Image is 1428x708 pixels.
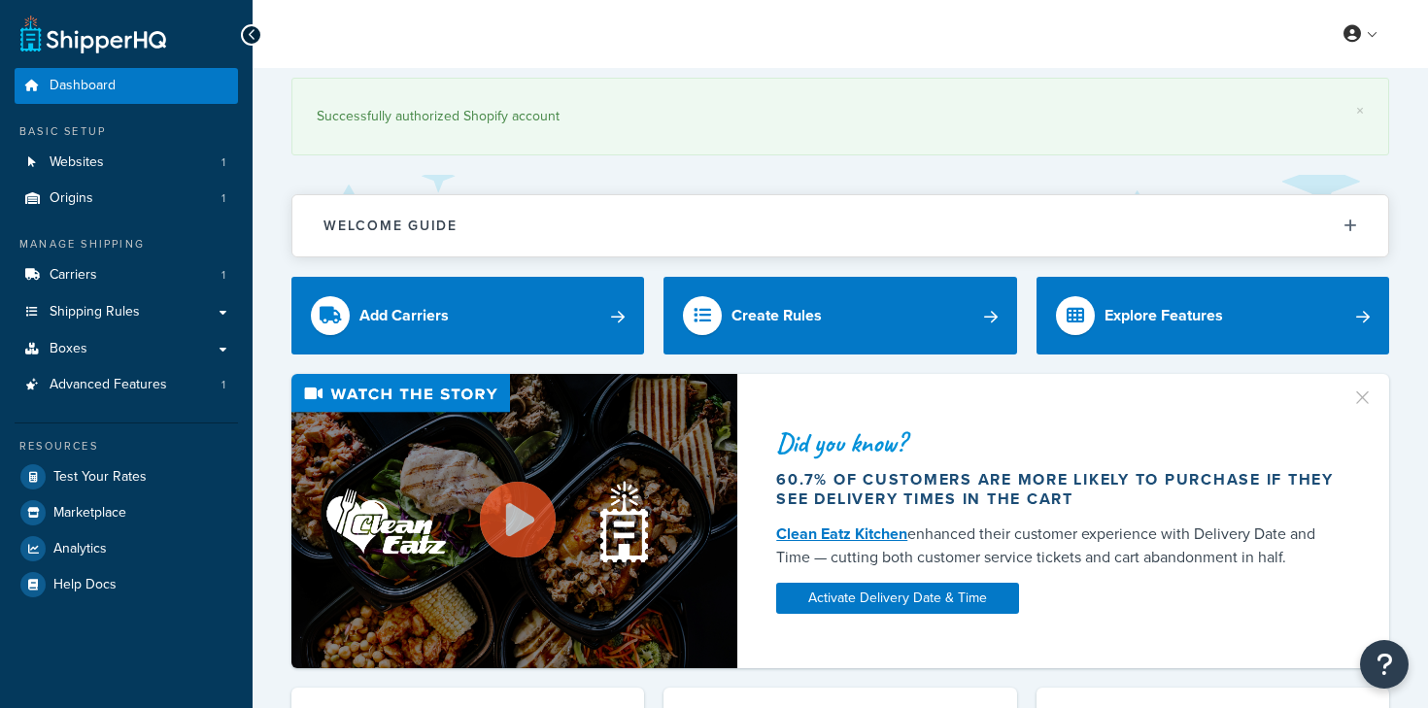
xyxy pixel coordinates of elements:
a: Create Rules [663,277,1016,354]
button: Open Resource Center [1360,640,1409,689]
a: × [1356,103,1364,118]
span: Test Your Rates [53,469,147,486]
div: Explore Features [1105,302,1223,329]
div: Successfully authorized Shopify account [317,103,1364,130]
span: Carriers [50,267,97,284]
span: Analytics [53,541,107,557]
a: Advanced Features1 [15,367,238,403]
span: Websites [50,154,104,171]
a: Analytics [15,531,238,566]
a: Origins1 [15,181,238,217]
a: Test Your Rates [15,459,238,494]
span: Boxes [50,341,87,357]
h2: Welcome Guide [323,219,458,233]
div: Manage Shipping [15,236,238,253]
a: Marketplace [15,495,238,530]
div: Basic Setup [15,123,238,140]
a: Activate Delivery Date & Time [776,583,1019,614]
button: Welcome Guide [292,195,1388,256]
li: Carriers [15,257,238,293]
a: Clean Eatz Kitchen [776,523,907,545]
li: Origins [15,181,238,217]
div: Did you know? [776,429,1343,456]
div: enhanced their customer experience with Delivery Date and Time — cutting both customer service ti... [776,523,1343,569]
span: 1 [221,267,225,284]
a: Websites1 [15,145,238,181]
span: 1 [221,377,225,393]
div: Create Rules [731,302,822,329]
a: Help Docs [15,567,238,602]
span: 1 [221,190,225,207]
span: Shipping Rules [50,304,140,320]
div: 60.7% of customers are more likely to purchase if they see delivery times in the cart [776,470,1343,509]
a: Add Carriers [291,277,644,354]
span: Help Docs [53,577,117,593]
div: Resources [15,438,238,455]
li: Websites [15,145,238,181]
span: Dashboard [50,78,116,94]
img: Video thumbnail [291,374,737,668]
span: Advanced Features [50,377,167,393]
a: Boxes [15,331,238,367]
a: Explore Features [1037,277,1389,354]
a: Dashboard [15,68,238,104]
span: Marketplace [53,505,126,522]
a: Shipping Rules [15,294,238,330]
a: Carriers1 [15,257,238,293]
div: Add Carriers [359,302,449,329]
span: 1 [221,154,225,171]
span: Origins [50,190,93,207]
li: Advanced Features [15,367,238,403]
